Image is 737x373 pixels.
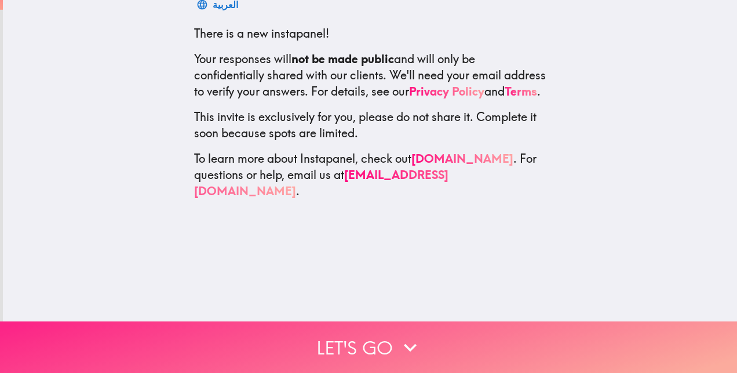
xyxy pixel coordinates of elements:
[194,151,546,199] p: To learn more about Instapanel, check out . For questions or help, email us at .
[291,52,394,66] b: not be made public
[194,109,546,141] p: This invite is exclusively for you, please do not share it. Complete it soon because spots are li...
[505,84,537,98] a: Terms
[409,84,484,98] a: Privacy Policy
[194,51,546,100] p: Your responses will and will only be confidentially shared with our clients. We'll need your emai...
[194,26,329,41] span: There is a new instapanel!
[194,167,448,198] a: [EMAIL_ADDRESS][DOMAIN_NAME]
[411,151,513,166] a: [DOMAIN_NAME]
